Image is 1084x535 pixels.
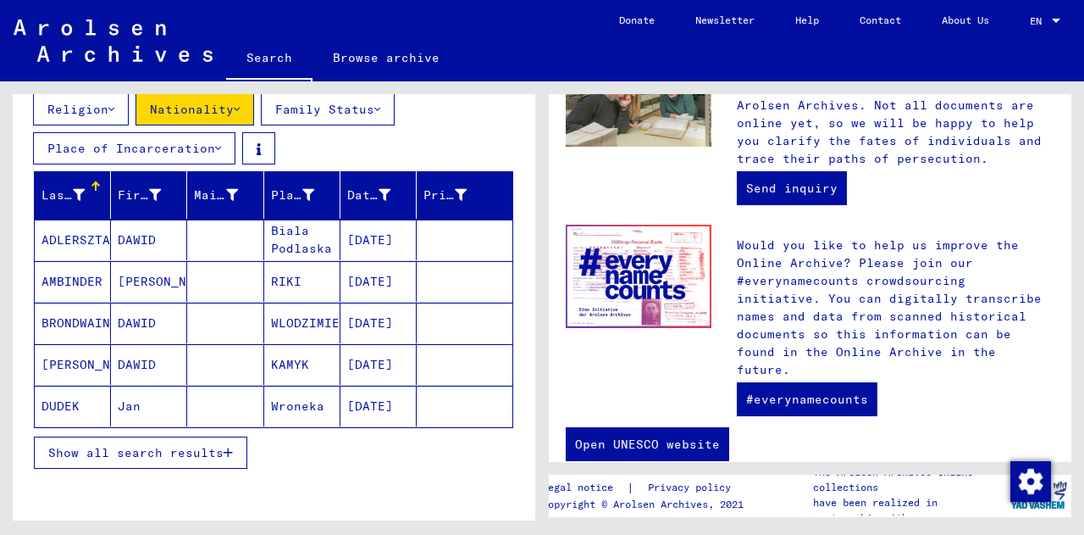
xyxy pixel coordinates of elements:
[347,181,416,209] div: Date of Birth
[33,93,129,125] button: Religion
[566,49,711,147] img: inquiries.jpg
[34,437,247,469] button: Show all search results
[264,344,340,385] mat-cell: KAMYK
[111,261,187,302] mat-cell: [PERSON_NAME]
[48,445,224,460] span: Show all search results
[417,171,512,219] mat-header-cell: Prisoner #
[737,237,1054,379] p: Would you like to help us improve the Online Archive? Please join our #everynamecounts crowdsourc...
[111,171,187,219] mat-header-cell: First Name
[347,187,390,204] div: Date of Birth
[340,344,417,385] mat-cell: [DATE]
[312,37,460,78] a: Browse archive
[1007,474,1070,516] img: yv_logo.png
[111,344,187,385] mat-cell: DAWID
[194,187,237,204] div: Maiden Name
[14,20,213,62] img: Arolsen_neg.svg
[118,181,186,209] div: First Name
[35,303,111,343] mat-cell: BRONDWAIN
[566,427,729,461] a: Open UNESCO website
[35,261,111,302] mat-cell: AMBINDER
[423,181,492,209] div: Prisoner #
[1030,15,1048,27] span: EN
[264,386,340,426] mat-cell: Wroneka
[35,171,111,219] mat-header-cell: Last Name
[33,132,235,164] button: Place of Incarceration
[264,220,340,260] mat-cell: Biala Podlaska
[1010,461,1051,502] img: Change consent
[41,181,110,209] div: Last Name
[634,479,751,497] a: Privacy policy
[340,171,417,219] mat-header-cell: Date of Birth
[737,61,1054,168] p: In addition to conducting your own research, you can submit inquiries to the Arolsen Archives. No...
[194,181,263,209] div: Maiden Name
[35,344,111,385] mat-cell: [PERSON_NAME]
[118,187,161,204] div: First Name
[542,497,751,512] p: Copyright © Arolsen Archives, 2021
[264,261,340,302] mat-cell: RIKI
[813,465,1006,495] p: The Arolsen Archives online collections
[135,93,254,125] button: Nationality
[271,181,340,209] div: Place of Birth
[340,303,417,343] mat-cell: [DATE]
[423,187,467,204] div: Prisoner #
[340,261,417,302] mat-cell: [DATE]
[111,303,187,343] mat-cell: DAWID
[542,479,627,497] a: Legal notice
[737,382,877,416] a: #everynamecounts
[340,220,417,260] mat-cell: [DATE]
[813,495,1006,526] p: have been realized in partnership with
[566,225,711,329] img: enc.jpg
[542,479,751,497] div: |
[35,386,111,426] mat-cell: DUDEK
[111,220,187,260] mat-cell: DAWID
[187,171,263,219] mat-header-cell: Maiden Name
[271,187,314,204] div: Place of Birth
[111,386,187,426] mat-cell: Jan
[737,171,847,205] a: Send inquiry
[264,171,340,219] mat-header-cell: Place of Birth
[261,93,395,125] button: Family Status
[35,220,111,260] mat-cell: ADLERSZTAIN
[41,187,85,204] div: Last Name
[264,303,340,343] mat-cell: WLODZIMIES
[340,386,417,426] mat-cell: [DATE]
[226,37,312,81] a: Search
